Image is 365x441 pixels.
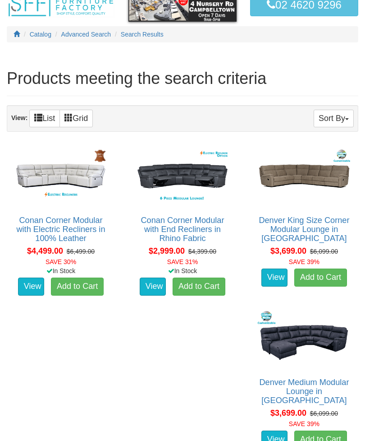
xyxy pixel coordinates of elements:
[270,246,306,255] span: $3,699.00
[310,410,338,417] del: $6,099.00
[121,31,164,38] a: Search Results
[188,248,216,255] del: $4,399.00
[7,70,358,88] h1: Products meeting the search criteria
[261,269,287,287] a: View
[59,110,93,127] a: Grid
[29,110,60,127] a: List
[255,308,353,369] img: Denver Medium Modular Lounge in Fabric
[167,258,198,265] font: SAVE 31%
[141,216,224,243] a: Conan Corner Modular with End Recliners in Rhino Fabric
[127,266,238,275] div: In Stock
[67,248,95,255] del: $6,499.00
[133,146,232,207] img: Conan Corner Modular with End Recliners in Rhino Fabric
[12,146,110,207] img: Conan Corner Modular with Electric Recliners in 100% Leather
[140,278,166,296] a: View
[289,258,319,265] font: SAVE 39%
[51,278,104,296] a: Add to Cart
[18,278,44,296] a: View
[255,146,353,207] img: Denver King Size Corner Modular Lounge in Fabric
[259,378,349,405] a: Denver Medium Modular Lounge in [GEOGRAPHIC_DATA]
[289,420,319,427] font: SAVE 39%
[310,248,338,255] del: $6,099.00
[149,246,185,255] span: $2,999.00
[61,31,111,38] a: Advanced Search
[30,31,51,38] a: Catalog
[27,246,63,255] span: $4,499.00
[294,269,347,287] a: Add to Cart
[314,110,354,127] button: Sort By
[11,114,27,121] strong: View:
[259,216,349,243] a: Denver King Size Corner Modular Lounge in [GEOGRAPHIC_DATA]
[5,266,117,275] div: In Stock
[270,409,306,418] span: $3,699.00
[46,258,76,265] font: SAVE 30%
[16,216,105,243] a: Conan Corner Modular with Electric Recliners in 100% Leather
[173,278,225,296] a: Add to Cart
